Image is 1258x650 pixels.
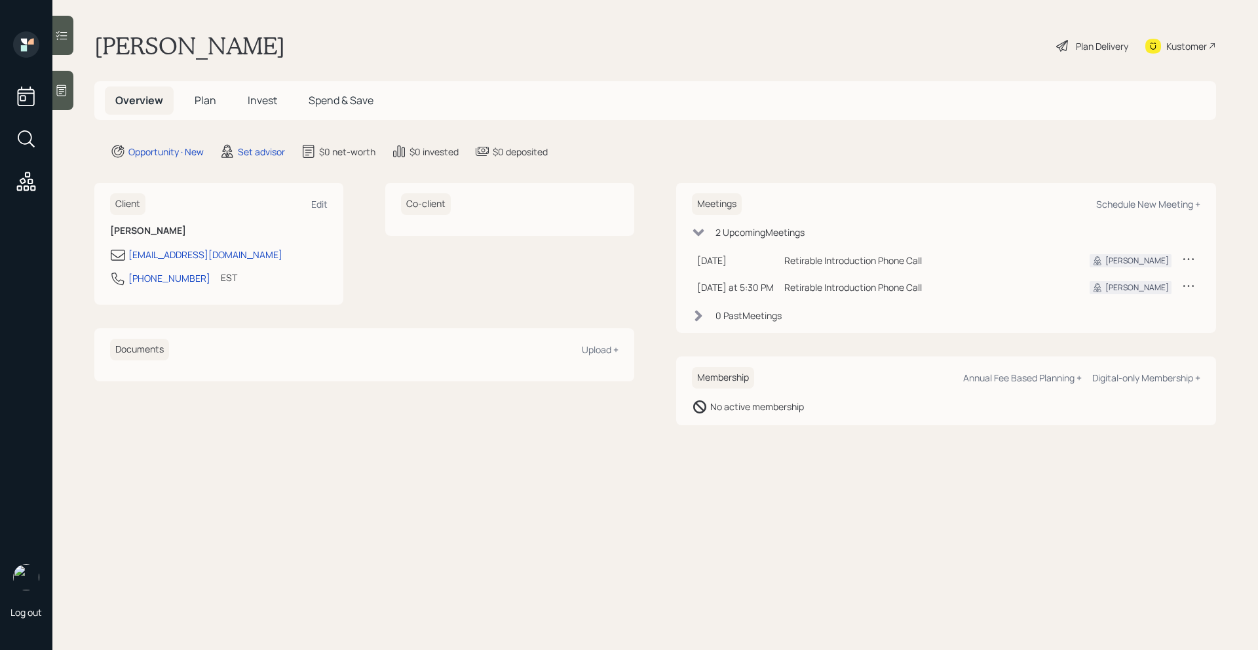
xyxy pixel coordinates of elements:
div: Opportunity · New [128,145,204,159]
div: Digital-only Membership + [1092,372,1200,384]
div: Kustomer [1166,39,1207,53]
img: retirable_logo.png [13,564,39,590]
span: Plan [195,93,216,107]
div: No active membership [710,400,804,413]
h6: [PERSON_NAME] [110,225,328,237]
span: Overview [115,93,163,107]
div: 0 Past Meeting s [715,309,782,322]
div: Retirable Introduction Phone Call [784,280,1069,294]
span: Spend & Save [309,93,373,107]
h6: Documents [110,339,169,360]
div: 2 Upcoming Meeting s [715,225,805,239]
h6: Co-client [401,193,451,215]
div: Schedule New Meeting + [1096,198,1200,210]
div: [DATE] at 5:30 PM [697,280,774,294]
div: [PHONE_NUMBER] [128,271,210,285]
h6: Membership [692,367,754,389]
h6: Client [110,193,145,215]
div: Set advisor [238,145,285,159]
div: $0 invested [410,145,459,159]
h6: Meetings [692,193,742,215]
div: [EMAIL_ADDRESS][DOMAIN_NAME] [128,248,282,261]
div: Edit [311,198,328,210]
div: Retirable Introduction Phone Call [784,254,1069,267]
div: [PERSON_NAME] [1105,255,1169,267]
div: Annual Fee Based Planning + [963,372,1082,384]
span: Invest [248,93,277,107]
div: [DATE] [697,254,774,267]
h1: [PERSON_NAME] [94,31,285,60]
div: Plan Delivery [1076,39,1128,53]
div: EST [221,271,237,284]
div: $0 deposited [493,145,548,159]
div: Upload + [582,343,619,356]
div: Log out [10,606,42,619]
div: $0 net-worth [319,145,375,159]
div: [PERSON_NAME] [1105,282,1169,294]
